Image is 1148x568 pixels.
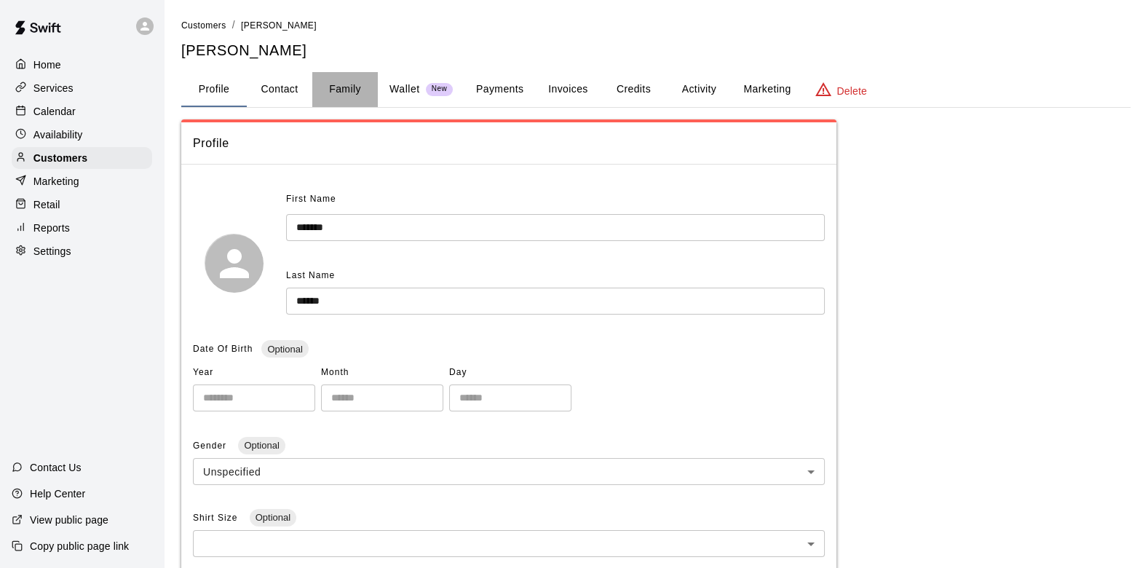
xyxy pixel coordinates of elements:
[181,41,1131,60] h5: [PERSON_NAME]
[181,72,247,107] button: Profile
[238,440,285,451] span: Optional
[33,81,74,95] p: Services
[12,54,152,76] a: Home
[181,20,226,31] span: Customers
[193,361,315,384] span: Year
[181,19,226,31] a: Customers
[30,513,108,527] p: View public page
[12,124,152,146] a: Availability
[12,194,152,216] a: Retail
[389,82,420,97] p: Wallet
[12,170,152,192] a: Marketing
[193,441,229,451] span: Gender
[33,197,60,212] p: Retail
[193,458,825,485] div: Unspecified
[12,100,152,122] a: Calendar
[193,513,241,523] span: Shirt Size
[33,221,70,235] p: Reports
[33,127,83,142] p: Availability
[464,72,535,107] button: Payments
[312,72,378,107] button: Family
[193,344,253,354] span: Date Of Birth
[30,486,85,501] p: Help Center
[247,72,312,107] button: Contact
[33,151,87,165] p: Customers
[666,72,732,107] button: Activity
[232,17,235,33] li: /
[535,72,601,107] button: Invoices
[286,188,336,211] span: First Name
[193,134,825,153] span: Profile
[732,72,802,107] button: Marketing
[33,174,79,189] p: Marketing
[250,512,296,523] span: Optional
[601,72,666,107] button: Credits
[837,84,867,98] p: Delete
[33,244,71,259] p: Settings
[30,460,82,475] p: Contact Us
[321,361,443,384] span: Month
[12,240,152,262] a: Settings
[286,270,335,280] span: Last Name
[261,344,308,355] span: Optional
[241,20,317,31] span: [PERSON_NAME]
[33,104,76,119] p: Calendar
[449,361,571,384] span: Day
[30,539,129,553] p: Copy public page link
[12,147,152,169] a: Customers
[426,84,453,94] span: New
[33,58,61,72] p: Home
[12,217,152,239] a: Reports
[12,77,152,99] a: Services
[181,17,1131,33] nav: breadcrumb
[181,72,1131,107] div: basic tabs example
